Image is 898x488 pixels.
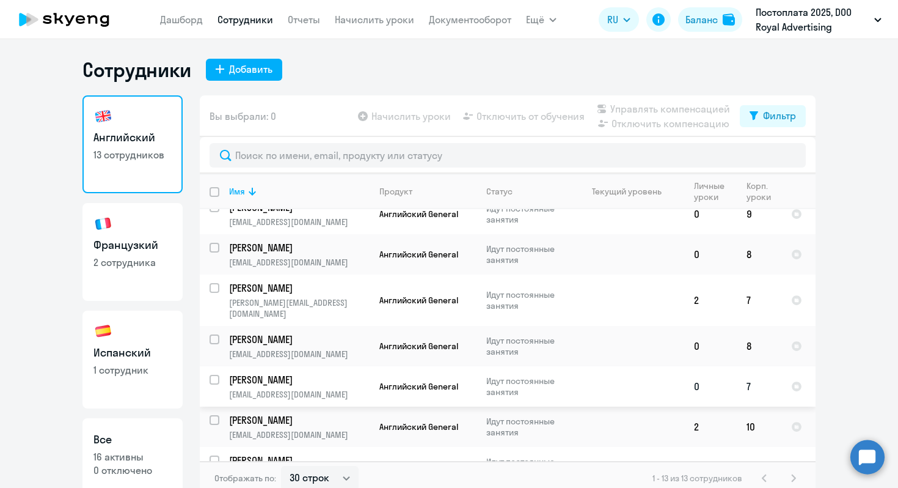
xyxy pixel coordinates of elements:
[82,57,191,82] h1: Сотрудники
[592,186,662,197] div: Текущий уровень
[214,473,276,484] span: Отображать по:
[217,13,273,26] a: Сотрудники
[93,130,172,146] h3: Английский
[747,180,773,202] div: Корп. уроки
[206,59,282,81] button: Добавить
[229,349,369,360] p: [EMAIL_ADDRESS][DOMAIN_NAME]
[229,454,367,467] p: [PERSON_NAME]
[685,12,718,27] div: Баланс
[229,62,272,76] div: Добавить
[229,257,369,268] p: [EMAIL_ADDRESS][DOMAIN_NAME]
[486,416,570,438] p: Идут постоянные занятия
[737,275,781,326] td: 7
[684,194,737,234] td: 0
[684,275,737,326] td: 2
[486,375,570,397] p: Идут постоянные занятия
[229,186,245,197] div: Имя
[486,186,570,197] div: Статус
[684,366,737,407] td: 0
[694,180,736,202] div: Личные уроки
[486,186,513,197] div: Статус
[379,249,458,260] span: Английский General
[756,5,869,34] p: Постоплата 2025, DOO Royal Advertising
[737,234,781,275] td: 8
[599,7,639,32] button: RU
[486,289,570,311] p: Идут постоянные занятия
[607,12,618,27] span: RU
[737,366,781,407] td: 7
[486,456,570,478] p: Идут постоянные занятия
[229,454,369,467] a: [PERSON_NAME]
[93,464,172,477] p: 0 отключено
[229,241,369,254] a: [PERSON_NAME]
[93,450,172,464] p: 16 активны
[740,105,806,127] button: Фильтр
[229,297,369,319] p: [PERSON_NAME][EMAIL_ADDRESS][DOMAIN_NAME]
[229,241,367,254] p: [PERSON_NAME]
[379,209,458,220] span: Английский General
[737,326,781,366] td: 8
[652,473,742,484] span: 1 - 13 из 13 сотрудников
[229,429,369,440] p: [EMAIL_ADDRESS][DOMAIN_NAME]
[379,295,458,306] span: Английский General
[229,216,369,227] p: [EMAIL_ADDRESS][DOMAIN_NAME]
[229,333,367,346] p: [PERSON_NAME]
[93,256,172,269] p: 2 сотрудника
[229,373,367,386] p: [PERSON_NAME]
[379,421,458,432] span: Английский General
[763,108,796,123] div: Фильтр
[93,237,172,253] h3: Французкий
[210,109,276,124] span: Вы выбрали: 0
[429,13,511,26] a: Документооборот
[486,243,570,265] p: Идут постоянные занятия
[93,106,113,126] img: english
[737,407,781,447] td: 10
[750,5,888,34] button: Постоплата 2025, DOO Royal Advertising
[229,186,369,197] div: Имя
[229,281,369,295] a: [PERSON_NAME]
[486,335,570,357] p: Идут постоянные занятия
[210,143,806,168] input: Поиск по имени, email, продукту или статусу
[486,203,570,225] p: Идут постоянные занятия
[335,13,414,26] a: Начислить уроки
[229,373,369,386] a: [PERSON_NAME]
[93,214,113,234] img: french
[93,345,172,361] h3: Испанский
[93,432,172,448] h3: Все
[684,407,737,447] td: 2
[737,194,781,234] td: 9
[82,311,183,409] a: Испанский1 сотрудник
[93,322,113,341] img: spanish
[93,363,172,377] p: 1 сотрудник
[379,186,412,197] div: Продукт
[229,413,367,427] p: [PERSON_NAME]
[737,447,781,487] td: 9
[160,13,203,26] a: Дашборд
[684,447,737,487] td: 0
[678,7,742,32] button: Балансbalance
[379,186,476,197] div: Продукт
[229,413,369,427] a: [PERSON_NAME]
[723,13,735,26] img: balance
[82,203,183,301] a: Французкий2 сотрудника
[288,13,320,26] a: Отчеты
[379,381,458,392] span: Английский General
[229,389,369,400] p: [EMAIL_ADDRESS][DOMAIN_NAME]
[82,95,183,193] a: Английский13 сотрудников
[526,12,544,27] span: Ещё
[526,7,557,32] button: Ещё
[93,148,172,161] p: 13 сотрудников
[580,186,684,197] div: Текущий уровень
[747,180,781,202] div: Корп. уроки
[694,180,728,202] div: Личные уроки
[684,234,737,275] td: 0
[229,281,367,295] p: [PERSON_NAME]
[379,341,458,352] span: Английский General
[229,333,369,346] a: [PERSON_NAME]
[684,326,737,366] td: 0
